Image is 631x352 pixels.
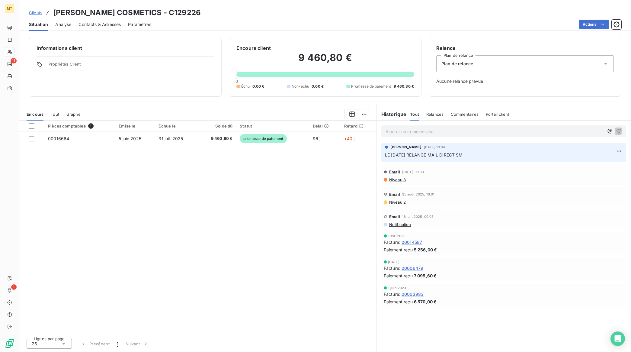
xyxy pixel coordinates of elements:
span: Analyse [55,21,71,27]
span: 1 [88,123,94,129]
span: Facture : [384,239,400,245]
span: [PERSON_NAME] [390,144,421,150]
button: Précédent [77,337,113,350]
span: 1 [117,341,118,347]
span: Promesse de paiement [351,84,391,89]
span: Paiement reçu [384,273,413,279]
span: 11 [11,58,17,63]
span: Tout [410,112,419,117]
span: [DATE] [388,260,399,264]
span: Niveau 3 [389,177,406,182]
span: 25 [32,341,37,347]
span: 9 460,80 € [394,84,414,89]
h6: Historique [376,111,407,118]
span: Email [389,214,400,219]
span: Plan de relance [441,61,473,67]
span: Facture : [384,291,400,297]
h6: Informations client [37,44,214,52]
h6: Encours client [236,44,271,52]
div: Délai [313,124,337,128]
span: 16 juil. 2025, 09:03 [402,215,434,218]
button: 1 [113,337,122,350]
div: MT [5,4,14,13]
a: Clients [29,10,42,16]
span: Contacts & Adresses [78,21,121,27]
span: Paiement reçu [384,299,413,305]
h3: [PERSON_NAME] COSMETICS - C129226 [53,7,201,18]
div: Échue le [159,124,194,128]
span: 6 570,00 € [414,299,437,305]
div: Solde dû [201,124,232,128]
span: 7 095,60 € [414,273,437,279]
span: Propriétés Client [49,62,214,70]
span: +40 j [344,136,355,141]
button: Actions [579,20,609,29]
span: Relances [426,112,444,117]
span: Email [389,170,400,174]
span: Aucune relance prévue [436,78,614,84]
span: 00016664 [48,136,69,141]
span: 96 j [313,136,321,141]
span: En cours [27,112,43,117]
span: Email [389,192,400,197]
span: Échu [241,84,250,89]
span: Paramètres [128,21,151,27]
div: Pièces comptables [48,123,111,129]
span: 1 juin 2023 [388,286,406,290]
div: Statut [240,124,305,128]
span: [DATE] 10:04 [424,145,445,149]
span: 00003983 [402,291,424,297]
span: Clients [29,10,42,15]
button: Suivant [122,337,152,350]
span: Situation [29,21,48,27]
span: Niveau 2 [389,200,406,205]
span: 1 avr. 2025 [388,234,406,238]
div: Open Intercom Messenger [610,331,625,346]
span: 0,00 € [312,84,324,89]
span: Notification [389,222,411,227]
span: Tout [51,112,59,117]
div: Retard [344,124,373,128]
span: 00006479 [402,265,423,271]
span: 9 460,80 € [201,136,232,142]
span: Commentaires [451,112,479,117]
h6: Relance [436,44,614,52]
span: LE [DATE] RELANCE MAIL DIRECT SM [385,152,463,157]
h2: 9 460,80 € [236,52,414,70]
span: 00014587 [402,239,422,245]
span: promesse de paiement [240,134,287,143]
span: 5 juin 2025 [119,136,141,141]
span: [DATE] 09:33 [402,170,424,174]
span: Paiement reçu [384,247,413,253]
span: Portail client [486,112,509,117]
span: 25 août 2025, 16:01 [402,192,435,196]
span: Graphe [66,112,81,117]
span: 5 256,00 € [414,247,437,253]
span: Non-échu [292,84,309,89]
span: 0,00 € [252,84,264,89]
div: Émise le [119,124,151,128]
img: Logo LeanPay [5,339,14,348]
span: 0 [235,79,238,84]
span: 31 juil. 2025 [159,136,183,141]
span: 1 [11,284,17,290]
span: Facture : [384,265,400,271]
